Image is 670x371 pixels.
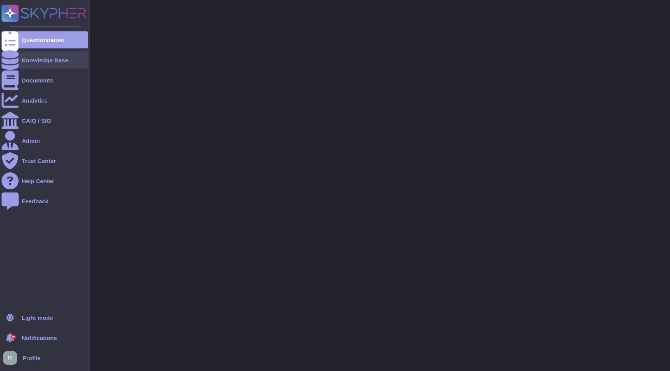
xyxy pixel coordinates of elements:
[2,192,88,210] a: Feedback
[2,152,88,169] a: Trust Center
[2,112,88,129] a: CAIQ / SIG
[2,172,88,189] a: Help Center
[22,178,54,184] div: Help Center
[22,138,40,144] div: Admin
[22,335,57,341] span: Notifications
[2,31,88,48] a: Questionnaires
[3,351,17,365] img: user
[2,349,22,366] button: user
[22,37,64,43] div: Questionnaires
[11,335,16,339] div: 9+
[22,198,48,204] div: Feedback
[2,52,88,69] a: Knowledge Base
[2,72,88,89] a: Documents
[2,132,88,149] a: Admin
[22,77,54,83] div: Documents
[22,57,68,63] div: Knowledge Base
[22,355,41,361] span: Profile
[22,315,53,321] div: Light mode
[2,92,88,109] a: Analytics
[22,158,56,164] div: Trust Center
[22,118,51,124] div: CAIQ / SIG
[22,98,48,103] div: Analytics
